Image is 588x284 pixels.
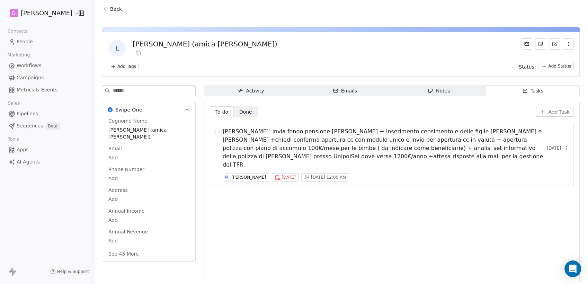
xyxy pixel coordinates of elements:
a: Apps [6,144,88,156]
a: Pipelines [6,108,88,119]
img: Swipe One [108,107,113,112]
div: Activity [238,87,264,95]
button: Back [99,3,126,15]
span: Email [107,145,123,152]
button: [DATE] 12:00 AM [301,173,349,181]
span: Annual Revenue [107,228,149,235]
span: [PERSON_NAME] [21,9,72,18]
a: People [6,36,88,47]
span: Sequences [17,122,43,130]
span: Add [108,154,189,161]
span: Beta [46,123,60,130]
span: Sales [5,98,23,108]
span: Contacts [5,26,30,36]
div: Emails [333,87,357,95]
span: Address [107,187,129,194]
span: Status: [519,63,536,70]
span: Marketing [5,50,33,60]
span: L [109,40,126,56]
span: D [12,10,16,17]
span: Add [108,216,189,223]
span: Add Task [548,108,570,115]
span: [PERSON_NAME]: invia fondo pensione [PERSON_NAME] + inserimento censimento e delle figlie [PERSON... [223,127,547,169]
button: D[PERSON_NAME] [8,7,74,19]
a: Metrics & Events [6,84,88,96]
span: Cognome Nome [107,117,149,124]
span: Add [108,237,189,244]
a: Campaigns [6,72,88,83]
span: [DATE] [547,145,561,151]
button: Swipe OneSwipe One [102,102,195,117]
div: Swipe OneSwipe One [102,117,195,261]
button: Add Task [536,107,574,117]
span: Campaigns [17,74,44,81]
span: Done [239,108,252,116]
span: Tools [5,134,22,144]
a: Workflows [6,60,88,71]
span: Pipelines [17,110,38,117]
div: [PERSON_NAME] (amica [PERSON_NAME]) [133,39,277,49]
span: [DATE] 12:00 AM [311,175,346,180]
button: [DATE] [272,173,299,181]
a: AI Agents [6,156,88,168]
span: Workflows [17,62,42,69]
span: Metrics & Events [17,86,57,94]
span: Add [108,196,189,203]
button: Add Tags [108,63,139,70]
a: SequencesBeta [6,120,88,132]
span: Help & Support [57,269,89,274]
span: Add [108,175,189,182]
div: Notes [428,87,450,95]
span: People [17,38,33,45]
span: AI Agents [17,158,40,166]
div: M [225,175,228,180]
span: Apps [17,146,29,153]
span: [DATE] [282,175,296,180]
button: See 45 More [104,248,143,260]
a: Help & Support [50,269,89,274]
button: Add Status [538,62,574,70]
span: Swipe One [115,106,142,113]
span: [PERSON_NAME] (amica [PERSON_NAME]) [108,126,189,140]
div: [PERSON_NAME] [231,175,266,180]
span: Phone Number [107,166,146,173]
div: Open Intercom Messenger [564,260,581,277]
span: Back [110,6,122,12]
span: Annual Income [107,207,146,214]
